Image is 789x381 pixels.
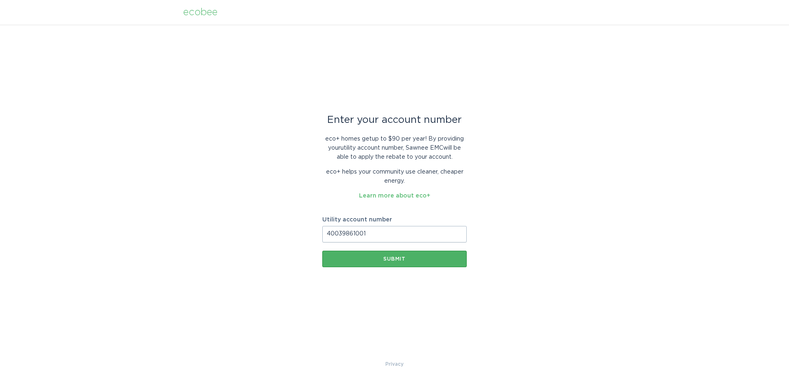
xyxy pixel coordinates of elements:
[322,217,467,223] label: Utility account number
[322,134,467,162] p: eco+ homes get up to $90 per year ! By providing your utility account number , Sawnee EMC will be...
[322,115,467,125] div: Enter your account number
[326,256,463,261] div: Submit
[359,193,430,199] a: Learn more about eco+
[385,360,404,369] a: Privacy Policy & Terms of Use
[322,251,467,267] button: Submit
[322,167,467,186] p: eco+ helps your community use cleaner, cheaper energy.
[183,8,217,17] div: ecobee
